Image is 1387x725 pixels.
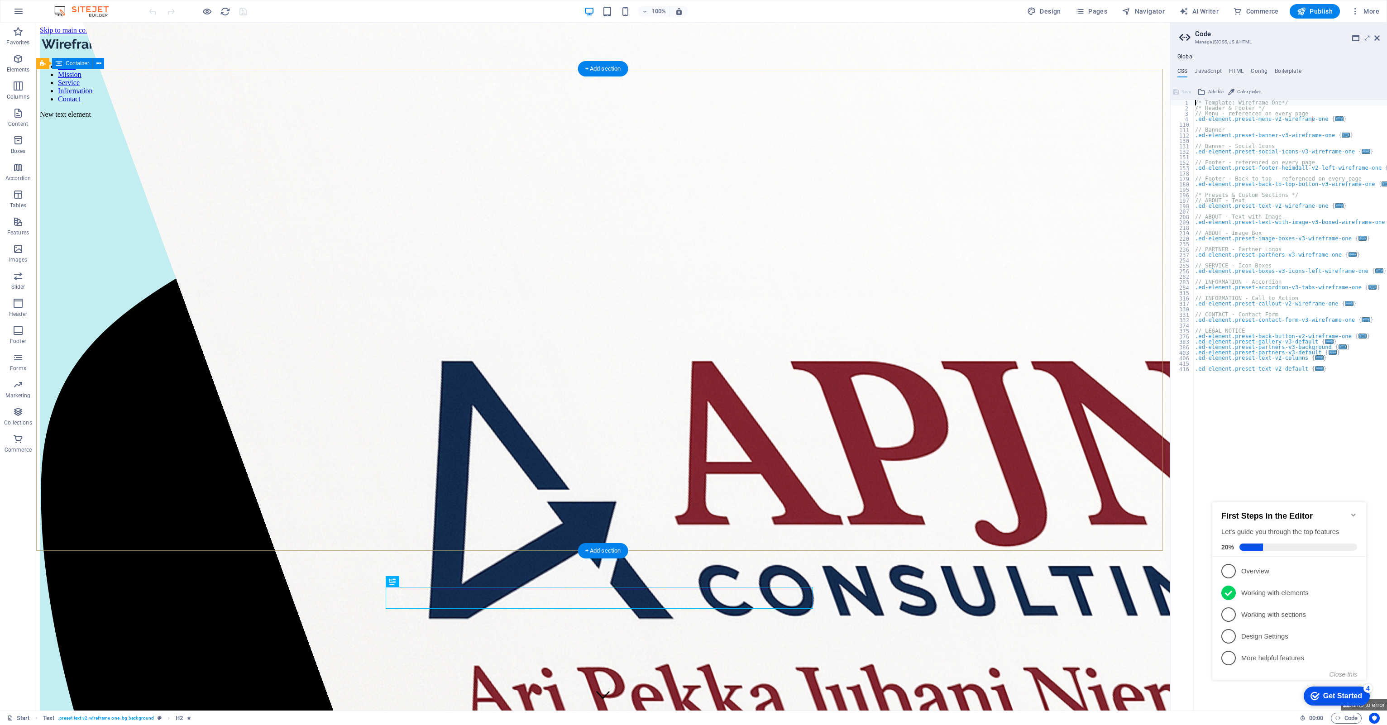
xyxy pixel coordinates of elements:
[11,148,26,155] p: Boxes
[1229,4,1282,19] button: Commerce
[220,6,230,17] button: reload
[1171,116,1194,122] div: 4
[1171,366,1194,372] div: 416
[1171,344,1194,350] div: 386
[1335,116,1344,121] span: ...
[1325,339,1334,344] span: ...
[10,202,26,209] p: Tables
[1171,268,1194,274] div: 256
[6,39,29,46] p: Favorites
[13,38,148,48] div: Let's guide you through the top features
[1227,86,1262,97] button: Color picker
[1171,361,1194,366] div: 415
[1171,165,1194,171] div: 153
[1342,133,1350,138] span: ...
[1171,263,1194,268] div: 255
[1171,133,1194,138] div: 112
[141,23,148,30] div: Minimize checklist
[578,61,628,76] div: + Add section
[1237,86,1261,97] span: Color picker
[5,392,30,399] p: Marketing
[1171,127,1194,133] div: 111
[638,6,670,17] button: 100%
[9,256,28,263] p: Images
[1171,143,1194,149] div: 131
[1362,317,1370,322] span: ...
[1024,4,1065,19] button: Design
[1339,344,1347,349] span: ...
[1358,236,1367,241] span: ...
[11,283,25,291] p: Slider
[1171,323,1194,328] div: 374
[651,6,666,17] h6: 100%
[13,55,31,62] span: 20%
[121,182,148,189] button: Close this
[5,175,31,182] p: Accordion
[1171,355,1194,361] div: 406
[1329,350,1337,355] span: ...
[1122,7,1165,16] span: Navigator
[8,120,28,128] p: Content
[4,115,158,137] li: Working with sections
[7,713,30,724] a: Click to cancel selection. Double-click to open Pages
[1275,68,1301,78] h4: Boilerplate
[1171,296,1194,301] div: 316
[1171,350,1194,355] div: 403
[10,338,26,345] p: Footer
[4,137,158,158] li: Design Settings
[1171,111,1194,116] div: 3
[1118,4,1168,19] button: Navigator
[1315,355,1324,360] span: ...
[1171,328,1194,334] div: 375
[1024,4,1065,19] div: Design (Ctrl+Alt+Y)
[1171,317,1194,323] div: 332
[1072,4,1111,19] button: Pages
[1171,247,1194,252] div: 236
[1349,252,1357,257] span: ...
[1335,203,1344,208] span: ...
[1171,154,1194,160] div: 151
[1171,209,1194,214] div: 207
[578,543,628,558] div: + Add section
[1297,7,1333,16] span: Publish
[1171,149,1194,154] div: 132
[66,61,89,66] span: Container
[1290,4,1340,19] button: Publish
[1369,713,1380,724] button: Usercentrics
[1171,225,1194,230] div: 218
[4,158,158,180] li: More helpful features
[155,195,164,204] div: 4
[158,715,162,720] i: This element is a customizable preset
[1171,258,1194,263] div: 254
[43,713,191,724] nav: breadcrumb
[33,143,141,153] p: Design Settings
[7,66,30,73] p: Elements
[33,165,141,174] p: More helpful features
[1345,301,1354,306] span: ...
[115,203,153,211] div: Get Started
[1335,713,1358,724] span: Code
[1171,181,1194,187] div: 180
[33,78,141,87] p: Overview
[1315,366,1324,371] span: ...
[1027,7,1061,16] span: Design
[176,713,183,724] span: Click to select. Double-click to edit
[1195,30,1380,38] h2: Code
[1362,149,1370,154] span: ...
[58,713,154,724] span: . preset-text-v2-wireframe-one .bg-background
[1171,274,1194,279] div: 282
[1171,219,1194,225] div: 209
[187,715,191,720] i: Element contains an animation
[1171,192,1194,198] div: 196
[1179,7,1219,16] span: AI Writer
[1315,715,1317,721] span: :
[4,72,158,93] li: Overview
[1300,713,1324,724] h6: Session time
[1368,285,1377,290] span: ...
[1358,334,1367,339] span: ...
[1171,241,1194,247] div: 235
[5,446,32,453] p: Commerce
[33,121,141,131] p: Working with sections
[1171,252,1194,258] div: 237
[1171,285,1194,290] div: 284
